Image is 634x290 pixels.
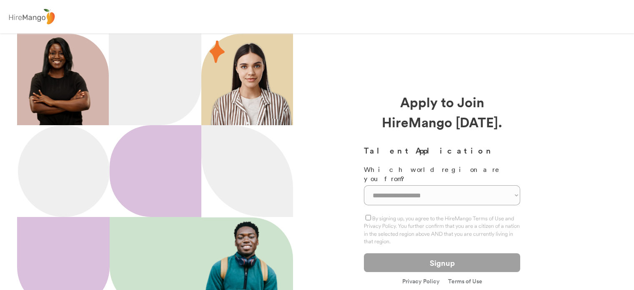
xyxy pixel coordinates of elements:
img: Ellipse%2012 [18,125,110,217]
div: Which world region are you from? [364,165,520,184]
div: Apply to Join HireMango [DATE]. [364,92,520,132]
img: logo%20-%20hiremango%20gray.png [6,7,57,27]
label: By signing up, you agree to the HireMango Terms of Use and Privacy Policy. You further confirm th... [364,215,520,245]
img: 200x220.png [19,33,100,125]
a: Privacy Policy [402,278,440,285]
img: hispanic%20woman.png [210,42,293,125]
h3: Talent Application [364,144,520,156]
img: 29 [210,40,225,63]
a: Terms of Use [448,278,482,284]
button: Signup [364,253,520,272]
